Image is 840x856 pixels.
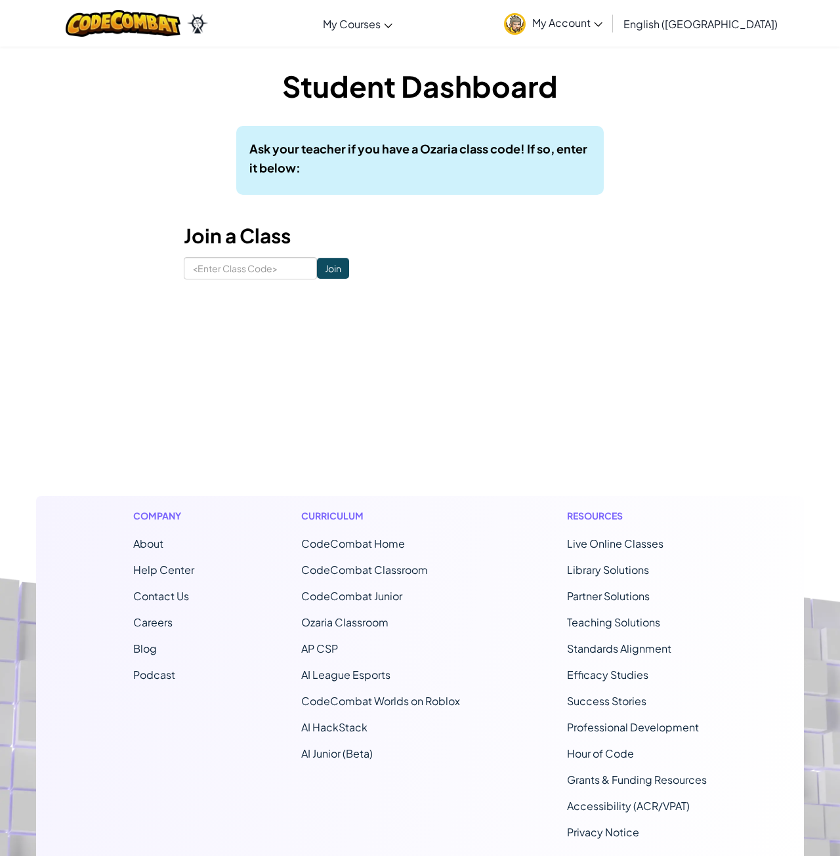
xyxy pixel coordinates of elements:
a: Partner Solutions [567,589,650,603]
input: Join [317,258,349,279]
a: CodeCombat Classroom [301,563,428,577]
span: CodeCombat Home [301,537,405,550]
h1: Student Dashboard [184,66,656,106]
a: Efficacy Studies [567,668,648,682]
span: English ([GEOGRAPHIC_DATA]) [623,17,778,31]
img: CodeCombat logo [66,10,180,37]
a: Careers [133,615,173,629]
a: Hour of Code [567,746,634,760]
span: Contact Us [133,589,189,603]
a: Professional Development [567,720,699,734]
a: Privacy Notice [567,825,639,839]
img: avatar [504,13,526,35]
span: My Courses [323,17,381,31]
a: Teaching Solutions [567,615,660,629]
a: My Courses [316,6,399,41]
a: English ([GEOGRAPHIC_DATA]) [617,6,784,41]
a: Podcast [133,668,175,682]
a: Standards Alignment [567,642,671,655]
a: CodeCombat Worlds on Roblox [301,694,460,708]
a: My Account [497,3,609,44]
span: My Account [532,16,602,30]
a: AI HackStack [301,720,367,734]
h1: Curriculum [301,509,460,523]
a: Success Stories [567,694,646,708]
a: Ozaria Classroom [301,615,388,629]
a: AP CSP [301,642,338,655]
img: Ozaria [187,14,208,33]
b: Ask your teacher if you have a Ozaria class code! If so, enter it below: [249,141,587,175]
a: About [133,537,163,550]
a: Help Center [133,563,194,577]
a: AI Junior (Beta) [301,746,373,760]
a: Grants & Funding Resources [567,773,707,786]
a: AI League Esports [301,668,390,682]
h1: Company [133,509,194,523]
h1: Resources [567,509,707,523]
a: Library Solutions [567,563,649,577]
a: Accessibility (ACR/VPAT) [567,799,690,813]
a: Blog [133,642,157,655]
a: Live Online Classes [567,537,663,550]
a: CodeCombat Junior [301,589,402,603]
input: <Enter Class Code> [184,257,317,279]
h3: Join a Class [184,221,656,251]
